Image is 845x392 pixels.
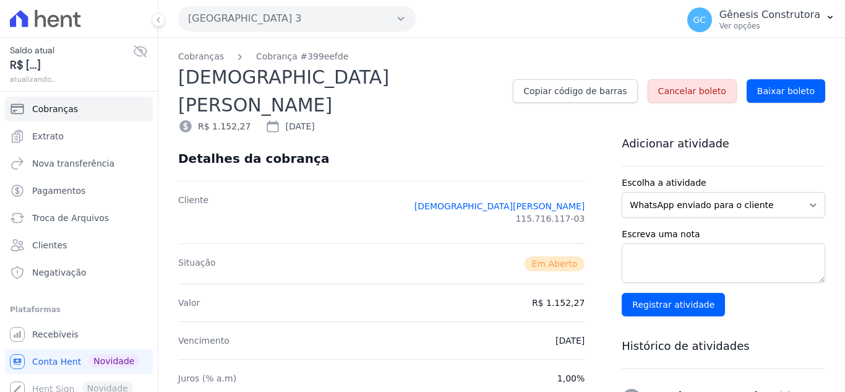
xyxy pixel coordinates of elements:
[178,334,229,347] dt: Vencimento
[513,79,637,103] a: Copiar código de barras
[178,119,251,134] div: R$ 1.152,27
[178,256,216,271] dt: Situação
[719,9,820,21] p: Gênesis Construtora
[32,103,78,115] span: Cobranças
[178,50,224,63] a: Cobranças
[5,206,153,230] a: Troca de Arquivos
[10,74,133,85] span: atualizando...
[5,178,153,203] a: Pagamentos
[5,260,153,285] a: Negativação
[178,297,200,309] dt: Valor
[622,293,725,316] input: Registrar atividade
[5,151,153,176] a: Nova transferência
[414,200,585,212] a: [DEMOGRAPHIC_DATA][PERSON_NAME]
[622,136,825,151] h3: Adicionar atividade
[525,256,585,271] span: Em Aberto
[523,85,627,97] span: Copiar código de barras
[178,6,416,31] button: [GEOGRAPHIC_DATA] 3
[10,44,133,57] span: Saldo atual
[178,194,208,231] dt: Cliente
[757,85,815,97] span: Baixar boleto
[5,322,153,347] a: Recebíveis
[532,297,585,309] dd: R$ 1.152,27
[88,354,139,368] span: Novidade
[32,157,114,170] span: Nova transferência
[515,212,585,225] span: 115.716.117-03
[648,79,737,103] a: Cancelar boleto
[32,212,109,224] span: Troca de Arquivos
[622,228,825,241] label: Escreva uma nota
[5,233,153,258] a: Clientes
[5,349,153,374] a: Conta Hent Novidade
[677,2,845,37] button: GC Gênesis Construtora Ver opções
[32,185,85,197] span: Pagamentos
[658,85,726,97] span: Cancelar boleto
[178,151,329,166] div: Detalhes da cobrança
[178,372,236,385] dt: Juros (% a.m)
[747,79,825,103] a: Baixar boleto
[5,124,153,149] a: Extrato
[32,266,87,279] span: Negativação
[32,328,79,341] span: Recebíveis
[622,339,825,354] h3: Histórico de atividades
[32,239,67,251] span: Clientes
[557,372,585,385] dd: 1,00%
[32,130,64,142] span: Extrato
[555,334,585,347] dd: [DATE]
[5,97,153,121] a: Cobranças
[178,50,825,63] nav: Breadcrumb
[32,355,81,368] span: Conta Hent
[10,302,148,317] div: Plataformas
[719,21,820,31] p: Ver opções
[265,119,314,134] div: [DATE]
[10,57,133,74] span: R$ [...]
[178,63,503,119] h2: [DEMOGRAPHIC_DATA][PERSON_NAME]
[693,15,706,24] span: GC
[622,176,825,189] label: Escolha a atividade
[256,50,348,63] a: Cobrança #399eefde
